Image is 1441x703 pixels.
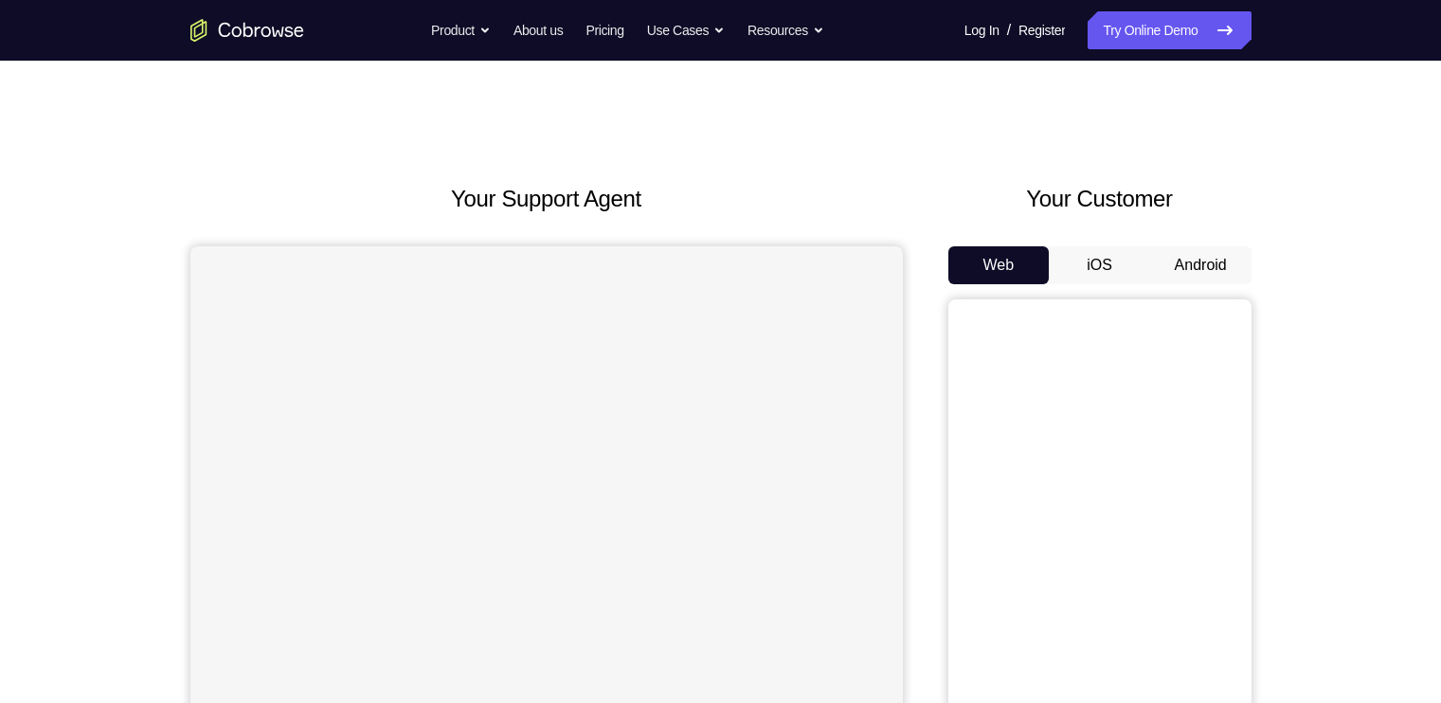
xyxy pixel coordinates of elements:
[948,182,1252,216] h2: Your Customer
[1018,11,1065,49] a: Register
[948,246,1050,284] button: Web
[1088,11,1251,49] a: Try Online Demo
[748,11,824,49] button: Resources
[513,11,563,49] a: About us
[1007,19,1011,42] span: /
[190,19,304,42] a: Go to the home page
[1049,246,1150,284] button: iOS
[431,11,491,49] button: Product
[585,11,623,49] a: Pricing
[964,11,1000,49] a: Log In
[647,11,725,49] button: Use Cases
[190,182,903,216] h2: Your Support Agent
[1150,246,1252,284] button: Android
